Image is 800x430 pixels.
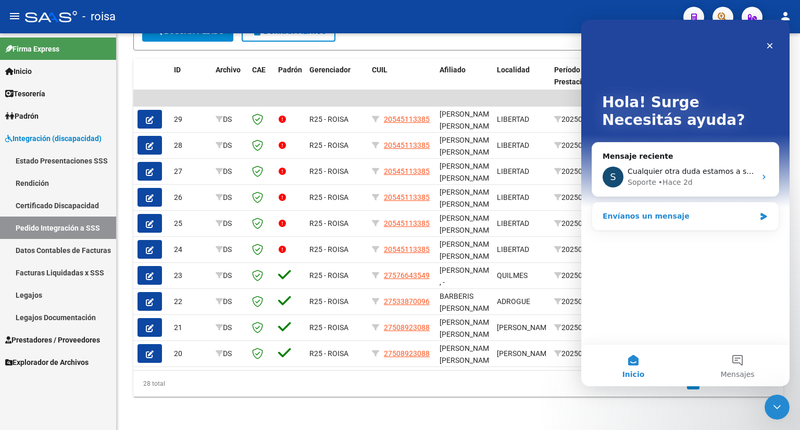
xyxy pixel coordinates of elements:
[82,5,116,28] span: - roisa
[440,344,495,376] span: [PERSON_NAME] [PERSON_NAME] , -
[641,378,661,389] a: go to first page
[152,27,224,36] span: Buscar Pedido
[174,244,207,256] div: 24
[554,166,590,178] div: 202506
[765,395,790,420] iframe: Intercom live chat
[174,166,207,178] div: 27
[309,245,348,254] span: R25 - ROISA
[440,240,495,272] span: [PERSON_NAME] [PERSON_NAME] , -
[554,244,590,256] div: 202505
[174,322,207,334] div: 21
[440,214,495,246] span: [PERSON_NAME] [PERSON_NAME] , -
[211,59,248,105] datatable-header-cell: Archivo
[309,115,348,123] span: R25 - ROISA
[440,136,495,168] span: [PERSON_NAME] [PERSON_NAME] , -
[77,157,111,168] div: • Hace 2d
[309,219,348,227] span: R25 - ROISA
[497,219,529,227] span: LIBERTAD
[216,66,241,74] span: Archivo
[440,188,495,220] span: [PERSON_NAME] [PERSON_NAME] , -
[384,141,430,149] span: 20545113385
[497,323,553,332] span: [PERSON_NAME]
[216,348,244,360] div: DS
[216,270,244,282] div: DS
[435,59,493,105] datatable-header-cell: Afiliado
[440,318,495,350] span: [PERSON_NAME] [PERSON_NAME] , -
[384,115,430,123] span: 20545113385
[664,378,684,389] a: go to previous page
[554,192,590,204] div: 202506
[309,167,348,175] span: R25 - ROISA
[46,157,75,168] div: Soporte
[216,192,244,204] div: DS
[497,115,529,123] span: LIBERTAD
[174,66,181,74] span: ID
[10,182,198,211] div: Envíanos un mensaje
[248,59,274,105] datatable-header-cell: CAE
[305,59,368,105] datatable-header-cell: Gerenciador
[133,371,261,397] div: 28 total
[554,66,590,86] span: Período Prestación
[497,271,528,280] span: QUILMES
[274,59,305,105] datatable-header-cell: Padrón
[170,59,211,105] datatable-header-cell: ID
[384,245,430,254] span: 20545113385
[5,66,32,77] span: Inicio
[440,292,495,324] span: BARBERIS [PERSON_NAME] , -
[779,10,792,22] mat-icon: person
[216,140,244,151] div: DS
[278,66,302,74] span: Padrón
[550,59,594,105] datatable-header-cell: Período Prestación
[251,27,326,36] span: Borrar Filtros
[5,357,89,368] span: Explorador de Archivos
[309,141,348,149] span: R25 - ROISA
[734,378,754,389] a: go to next page
[384,167,430,175] span: 20545113385
[581,20,790,386] iframe: Intercom live chat
[554,113,590,125] div: 202507
[493,59,550,105] datatable-header-cell: Localidad
[384,297,430,306] span: 27533870096
[139,351,173,358] span: Mensajes
[440,266,495,286] span: [PERSON_NAME] , -
[497,349,553,358] span: [PERSON_NAME]
[497,245,529,254] span: LIBERTAD
[757,378,777,389] a: go to last page
[384,271,430,280] span: 27576643549
[309,271,348,280] span: R25 - ROISA
[497,297,530,306] span: ADROGUE
[216,244,244,256] div: DS
[216,218,244,230] div: DS
[440,66,466,74] span: Afiliado
[309,297,348,306] span: R25 - ROISA
[174,192,207,204] div: 26
[384,323,430,332] span: 27508923088
[174,270,207,282] div: 23
[309,349,348,358] span: R25 - ROISA
[104,325,208,366] button: Mensajes
[384,193,430,201] span: 20545113385
[554,296,590,308] div: 202507
[554,140,590,151] div: 202507
[174,296,207,308] div: 22
[216,322,244,334] div: DS
[309,66,351,74] span: Gerenciador
[372,66,387,74] span: CUIL
[5,43,59,55] span: Firma Express
[41,351,64,358] span: Inicio
[46,147,215,156] span: Cualquier otra duda estamos a su disposición.
[179,17,198,35] div: Cerrar
[8,10,21,22] mat-icon: menu
[5,133,102,144] span: Integración (discapacidad)
[216,113,244,125] div: DS
[384,349,430,358] span: 27508923088
[5,110,39,122] span: Padrón
[554,218,590,230] div: 202505
[174,218,207,230] div: 25
[174,348,207,360] div: 20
